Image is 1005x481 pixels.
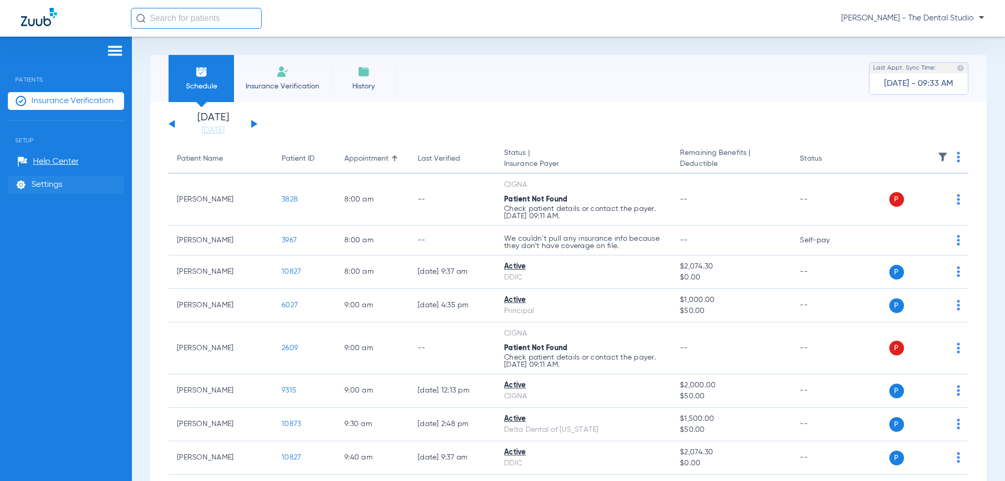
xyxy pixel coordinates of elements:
div: DDIC [504,272,663,283]
span: 10827 [282,268,301,275]
td: 9:00 AM [336,322,409,374]
p: Check patient details or contact the payer. [DATE] 09:11 AM. [504,205,663,220]
td: 9:40 AM [336,441,409,475]
img: Schedule [195,65,208,78]
td: 8:00 AM [336,226,409,255]
span: Insurance Verification [242,81,323,92]
iframe: Chat Widget [953,431,1005,481]
span: P [889,341,904,355]
img: Zuub Logo [21,8,57,26]
td: 9:00 AM [336,374,409,408]
img: group-dot-blue.svg [957,152,960,162]
td: [PERSON_NAME] [169,441,273,475]
span: [PERSON_NAME] - The Dental Studio [841,13,984,24]
input: Search for patients [131,8,262,29]
div: Patient ID [282,153,315,164]
span: P [889,298,904,313]
span: 3828 [282,196,298,203]
span: Patient Not Found [504,344,567,352]
span: P [889,384,904,398]
div: Active [504,261,663,272]
div: Active [504,413,663,424]
span: $50.00 [680,306,783,317]
span: Help Center [33,156,79,167]
span: Schedule [176,81,226,92]
span: Setup [8,121,124,144]
span: Deductible [680,159,783,170]
td: -- [791,289,862,322]
td: Self-pay [791,226,862,255]
img: group-dot-blue.svg [957,194,960,205]
img: group-dot-blue.svg [957,419,960,429]
span: Patient Not Found [504,196,567,203]
div: Patient Name [177,153,223,164]
span: $50.00 [680,391,783,402]
td: -- [791,322,862,374]
td: [PERSON_NAME] [169,408,273,441]
div: Active [504,380,663,391]
td: [PERSON_NAME] [169,255,273,289]
span: -- [680,344,688,352]
td: -- [791,408,862,441]
td: 8:00 AM [336,255,409,289]
span: $2,074.30 [680,261,783,272]
td: [DATE] 9:37 AM [409,255,496,289]
a: [DATE] [182,125,244,136]
td: 9:30 AM [336,408,409,441]
span: [DATE] - 09:33 AM [884,79,953,89]
td: -- [409,174,496,226]
img: hamburger-icon [107,44,124,57]
td: [DATE] 4:35 PM [409,289,496,322]
div: CIGNA [504,328,663,339]
span: 10827 [282,454,301,461]
img: Manual Insurance Verification [276,65,289,78]
td: -- [409,322,496,374]
img: History [358,65,370,78]
span: P [889,417,904,432]
span: 10873 [282,420,301,428]
span: $50.00 [680,424,783,435]
span: $0.00 [680,458,783,469]
th: Status | [496,144,672,174]
td: -- [791,374,862,408]
span: -- [680,237,688,244]
div: Appointment [344,153,401,164]
a: Help Center [17,156,79,167]
span: History [339,81,388,92]
span: $1,000.00 [680,295,783,306]
div: CIGNA [504,180,663,191]
img: group-dot-blue.svg [957,266,960,277]
td: -- [791,255,862,289]
img: filter.svg [937,152,948,162]
div: Principal [504,306,663,317]
div: Patient Name [177,153,265,164]
td: [PERSON_NAME] [169,289,273,322]
td: -- [791,441,862,475]
span: P [889,451,904,465]
div: CIGNA [504,391,663,402]
img: group-dot-blue.svg [957,235,960,245]
th: Status [791,144,862,174]
img: last sync help info [957,64,964,72]
div: Last Verified [418,153,460,164]
span: P [889,192,904,207]
span: Last Appt. Sync Time: [873,63,936,73]
span: 9315 [282,387,296,394]
td: [DATE] 12:13 PM [409,374,496,408]
td: [PERSON_NAME] [169,174,273,226]
img: group-dot-blue.svg [957,300,960,310]
p: Check patient details or contact the payer. [DATE] 09:11 AM. [504,354,663,368]
td: [DATE] 2:48 PM [409,408,496,441]
img: group-dot-blue.svg [957,343,960,353]
th: Remaining Benefits | [672,144,791,174]
div: Appointment [344,153,388,164]
span: Patients [8,60,124,83]
td: [PERSON_NAME] [169,322,273,374]
td: [PERSON_NAME] [169,226,273,255]
div: Active [504,295,663,306]
td: -- [791,174,862,226]
div: Patient ID [282,153,328,164]
img: group-dot-blue.svg [957,385,960,396]
span: 2609 [282,344,298,352]
span: Insurance Payer [504,159,663,170]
